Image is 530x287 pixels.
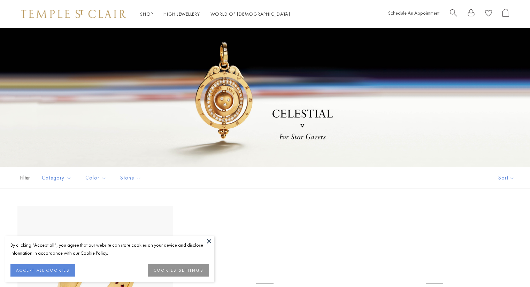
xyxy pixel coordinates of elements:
button: COOKIES SETTINGS [148,264,209,277]
a: Open Shopping Bag [502,9,509,19]
button: Category [37,170,77,186]
span: Category [38,174,77,182]
a: High JewelleryHigh Jewellery [163,11,200,17]
span: Color [82,174,112,182]
button: Stone [115,170,146,186]
a: World of [DEMOGRAPHIC_DATA]World of [DEMOGRAPHIC_DATA] [210,11,290,17]
nav: Main navigation [140,10,290,18]
a: Search [450,9,457,19]
button: ACCEPT ALL COOKIES [10,264,75,277]
button: Show sort by [483,167,530,189]
a: Schedule An Appointment [388,10,439,16]
a: View Wishlist [485,9,492,19]
button: Color [80,170,112,186]
iframe: Gorgias live chat messenger [495,254,523,280]
span: Stone [117,174,146,182]
img: Temple St. Clair [21,10,126,18]
div: By clicking “Accept all”, you agree that our website can store cookies on your device and disclos... [10,241,209,257]
a: ShopShop [140,11,153,17]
